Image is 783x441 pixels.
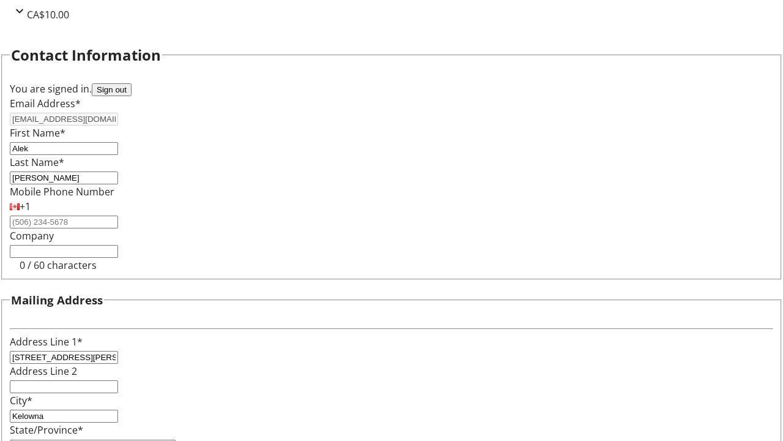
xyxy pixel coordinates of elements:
label: Mobile Phone Number [10,185,114,198]
span: CA$10.00 [27,8,69,21]
label: State/Province* [10,423,83,437]
button: Sign out [92,83,132,96]
label: First Name* [10,126,65,140]
label: Address Line 1* [10,335,83,349]
input: Address [10,351,118,364]
label: City* [10,394,32,407]
h3: Mailing Address [11,292,103,309]
label: Email Address* [10,97,81,110]
label: Last Name* [10,156,64,169]
input: City [10,410,118,423]
div: You are signed in. [10,81,773,96]
input: (506) 234-5678 [10,216,118,228]
h2: Contact Information [11,44,161,66]
label: Address Line 2 [10,364,77,378]
label: Company [10,229,54,243]
tr-character-limit: 0 / 60 characters [20,258,97,272]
